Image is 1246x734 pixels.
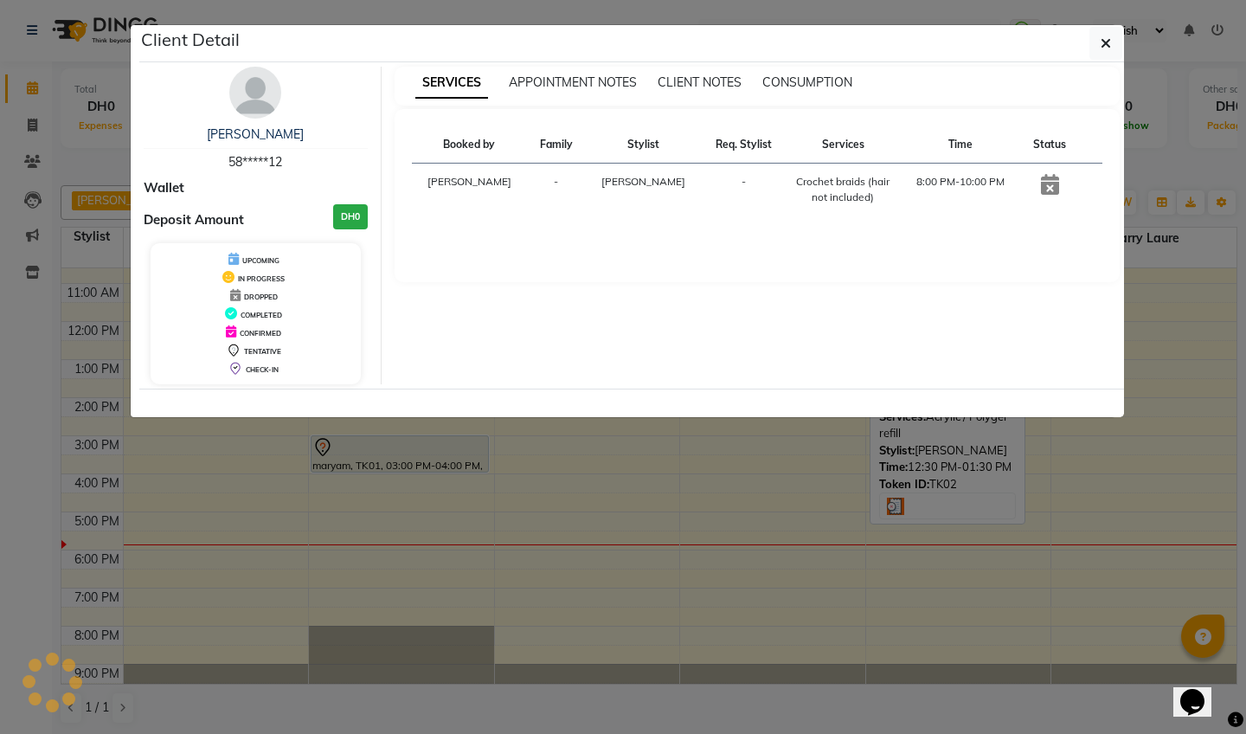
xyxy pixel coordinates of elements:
span: IN PROGRESS [238,274,285,283]
div: Crochet braids (hair not included) [796,174,890,205]
th: Req. Stylist [701,126,786,164]
span: DROPPED [244,293,278,301]
td: [PERSON_NAME] [412,164,527,216]
span: CHECK-IN [246,365,279,374]
h3: DH0 [333,204,368,229]
span: UPCOMING [242,256,279,265]
span: APPOINTMENT NOTES [509,74,637,90]
th: Family [527,126,586,164]
th: Time [900,126,1020,164]
span: Wallet [144,178,184,198]
span: CONSUMPTION [762,74,852,90]
span: Deposit Amount [144,210,244,230]
td: - [701,164,786,216]
img: avatar [229,67,281,119]
span: COMPLETED [241,311,282,319]
span: [PERSON_NAME] [601,175,685,188]
th: Services [786,126,900,164]
iframe: chat widget [1173,665,1229,717]
span: TENTATIVE [244,347,281,356]
h5: Client Detail [141,27,240,53]
th: Stylist [586,126,701,164]
span: CONFIRMED [240,329,281,338]
th: Status [1020,126,1079,164]
span: SERVICES [415,68,488,99]
a: [PERSON_NAME] [207,126,304,142]
td: 8:00 PM-10:00 PM [900,164,1020,216]
td: - [527,164,586,216]
span: CLIENT NOTES [658,74,742,90]
th: Booked by [412,126,527,164]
